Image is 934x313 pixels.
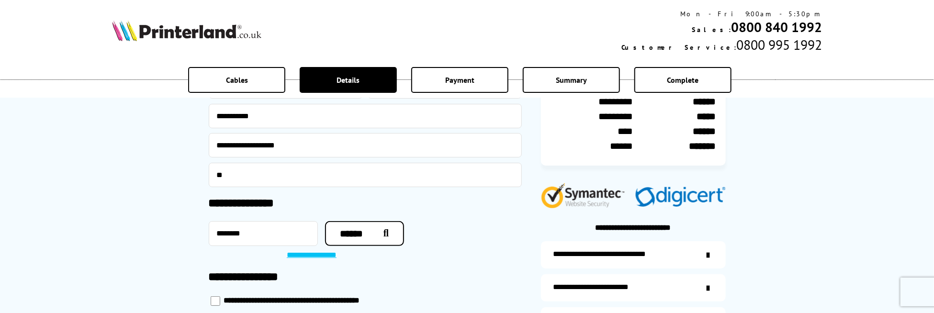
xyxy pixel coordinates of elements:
img: Printerland Logo [112,20,261,41]
a: additional-ink [541,241,726,268]
span: Summary [556,75,587,85]
div: Mon - Fri 9:00am - 5:30pm [621,10,822,18]
span: Cables [226,75,248,85]
a: 0800 840 1992 [731,18,822,36]
span: Sales: [692,25,731,34]
span: Payment [445,75,474,85]
span: Complete [667,75,698,85]
span: Customer Service: [621,43,736,52]
span: 0800 995 1992 [736,36,822,54]
a: items-arrive [541,274,726,302]
span: Details [337,75,360,85]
